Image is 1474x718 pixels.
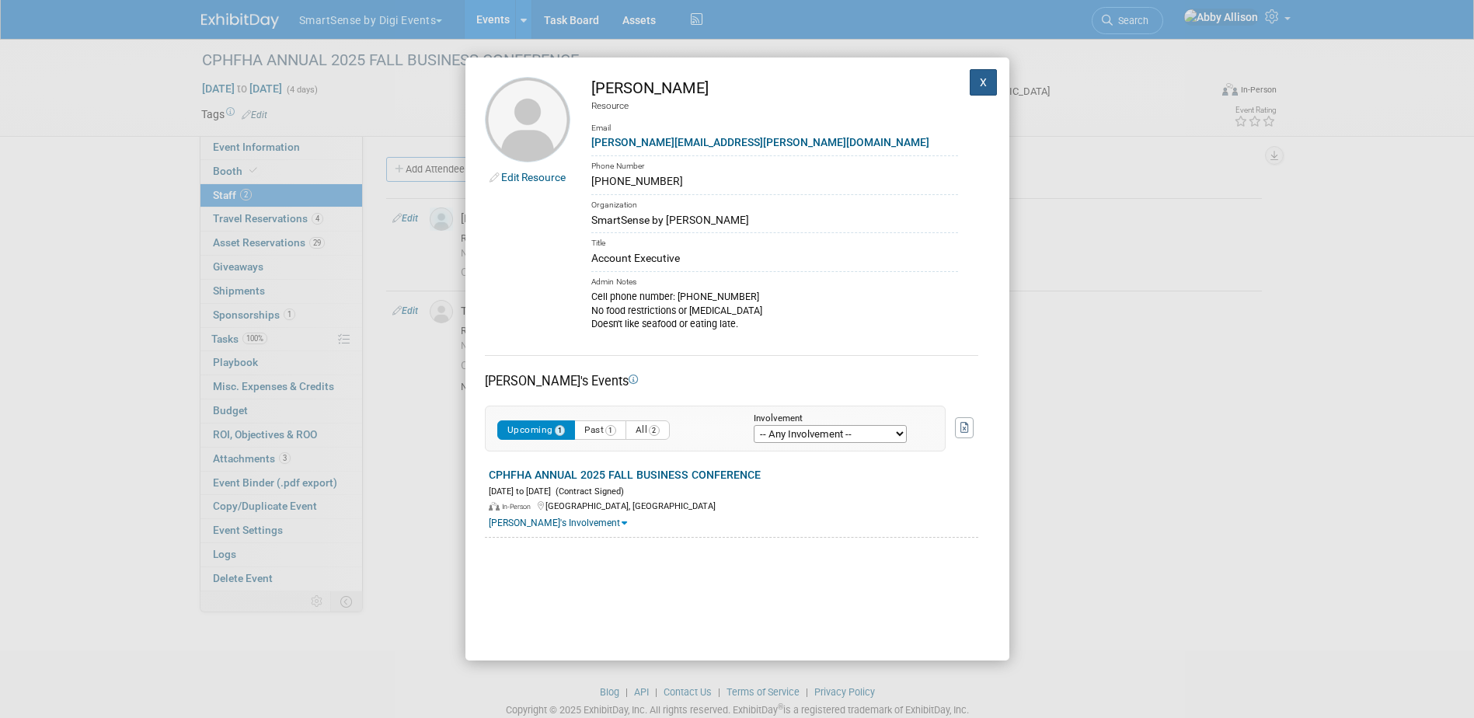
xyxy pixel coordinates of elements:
[497,420,576,440] button: Upcoming1
[591,173,958,190] div: [PHONE_NUMBER]
[489,502,500,511] img: In-Person Event
[591,212,958,228] div: SmartSense by [PERSON_NAME]
[489,498,978,513] div: [GEOGRAPHIC_DATA], [GEOGRAPHIC_DATA]
[754,414,922,424] div: Involvement
[485,77,570,162] img: Jim Lewis
[485,372,978,390] div: [PERSON_NAME]'s Events
[591,136,929,148] a: [PERSON_NAME][EMAIL_ADDRESS][PERSON_NAME][DOMAIN_NAME]
[649,425,660,436] span: 2
[551,486,624,497] span: (Contract Signed)
[591,232,958,250] div: Title
[591,271,958,289] div: Admin Notes
[591,155,958,173] div: Phone Number
[555,425,566,436] span: 1
[489,469,761,481] a: CPHFHA ANNUAL 2025 FALL BUSINESS CONFERENCE
[591,194,958,212] div: Organization
[501,171,566,183] a: Edit Resource
[574,420,626,440] button: Past1
[591,77,958,99] div: [PERSON_NAME]
[625,420,670,440] button: All2
[502,503,535,511] span: In-Person
[970,69,998,96] button: X
[591,289,958,331] div: Cell phone number: [PHONE_NUMBER] No food restrictions or [MEDICAL_DATA] Doesn't like seafood or ...
[591,112,958,134] div: Email
[591,99,958,113] div: Resource
[489,483,978,498] div: [DATE] to [DATE]
[489,518,627,528] a: [PERSON_NAME]'s Involvement
[591,250,958,267] div: Account Executive
[605,425,616,436] span: 1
